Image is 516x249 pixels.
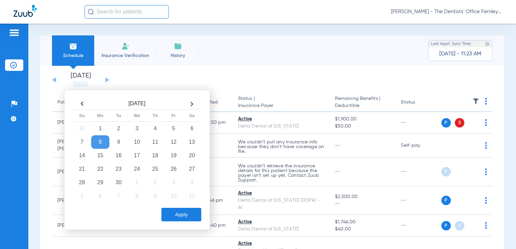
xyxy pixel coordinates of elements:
span: -- [335,143,340,148]
p: We couldn’t pull any insurance info because they don’t have coverage on file. [238,140,324,154]
th: Remaining Benefits | [330,93,396,112]
span: P [441,196,451,205]
div: Patient Name [57,99,87,106]
img: group-dot-blue.svg [485,98,487,105]
div: Active [238,116,324,123]
span: S [455,221,464,230]
span: -- [335,200,390,207]
td: -- [395,112,441,134]
span: Last Appt. Sync Time: [431,40,471,47]
span: P [441,167,451,176]
td: Self-pay [395,134,441,158]
span: S [455,118,464,128]
div: Delta Dental of [US_STATE] [238,123,324,130]
div: Delta Dental of [US_STATE] [238,226,324,233]
span: P [441,118,451,128]
td: -- [395,215,441,237]
img: filter.svg [472,98,479,105]
td: -- [395,186,441,215]
span: $2,500.00 [335,193,390,200]
img: hamburger-icon [9,29,20,37]
td: -- [395,158,441,186]
span: $40.00 [335,226,390,233]
span: Insurance Payer [238,102,324,109]
img: group-dot-blue.svg [485,222,487,229]
p: We couldn’t retrieve the insurance details for this patient because the payer isn’t set up yet. C... [238,164,324,183]
div: Active [238,190,324,197]
a: [DATE] [60,81,101,87]
img: History [174,42,182,50]
button: Apply [161,208,201,221]
div: Delta Dental of [US_STATE] (DDPA) - AI [238,197,324,211]
img: group-dot-blue.svg [485,142,487,149]
th: Status [395,93,441,112]
div: Active [238,219,324,226]
span: History [162,52,194,59]
th: [DATE] [91,99,183,110]
span: Schedule [57,52,89,59]
span: [DATE] - 11:23 AM [439,51,481,57]
img: Zuub Logo [14,5,37,17]
img: group-dot-blue.svg [485,168,487,175]
div: Active [238,240,324,247]
img: group-dot-blue.svg [485,197,487,204]
th: Status | [233,93,330,112]
div: Patient Name [57,99,99,106]
span: Deductible [335,102,390,109]
img: Manual Insurance Verification [122,42,130,50]
span: $1,900.00 [335,116,390,123]
span: P [441,221,451,230]
input: Search for patients [84,5,169,19]
li: [DATE] [60,73,101,87]
span: [PERSON_NAME] - The Dentists' Office Fernley [391,8,502,15]
img: Search Icon [88,9,94,15]
span: $1,746.00 [335,219,390,226]
span: $50.00 [335,123,390,130]
span: Insurance Verification [99,52,152,59]
img: Schedule [69,42,77,50]
img: last sync help info [485,41,490,46]
span: -- [335,169,340,174]
img: group-dot-blue.svg [485,119,487,126]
